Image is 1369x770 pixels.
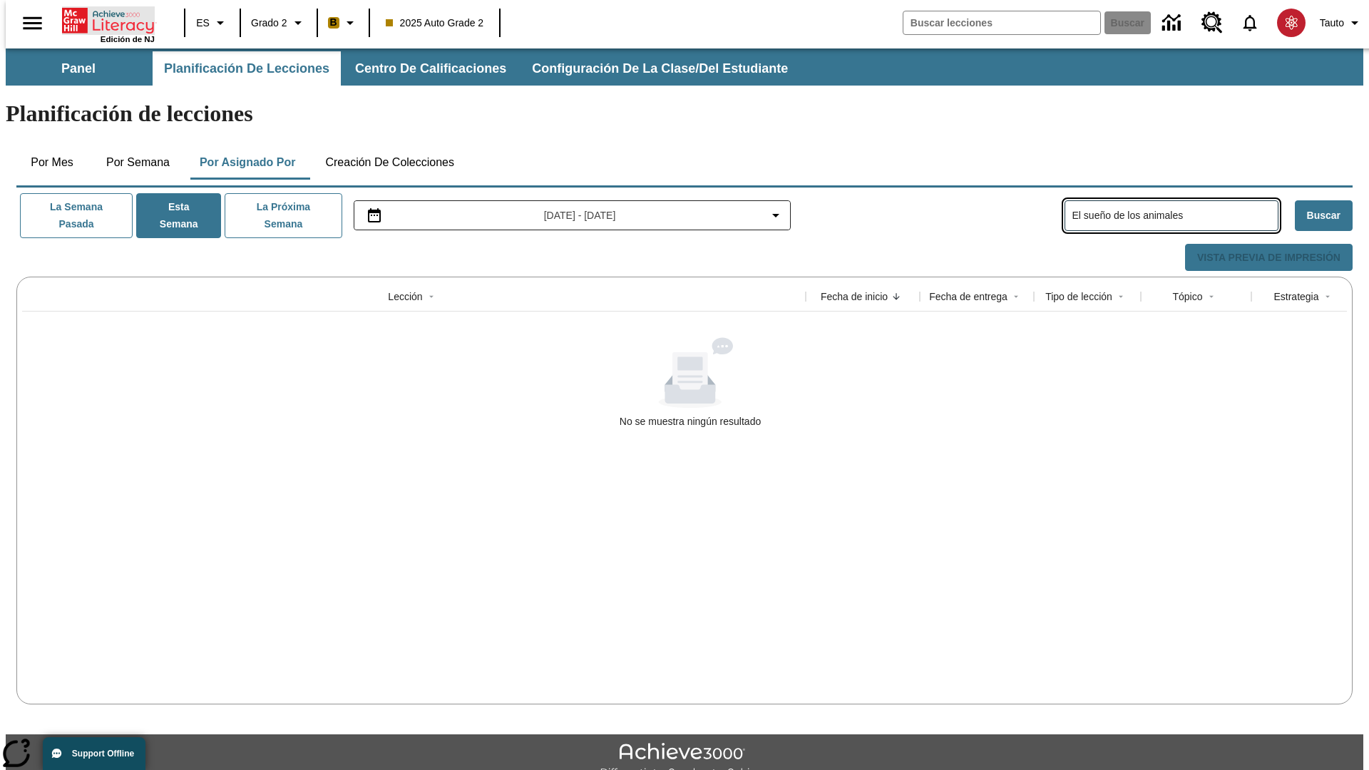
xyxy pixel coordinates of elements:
[1045,289,1112,304] div: Tipo de lección
[136,193,221,238] button: Esta semana
[1007,288,1025,305] button: Sort
[43,737,145,770] button: Support Offline
[1154,4,1193,43] a: Centro de información
[388,289,422,304] div: Lección
[164,61,329,77] span: Planificación de lecciones
[767,207,784,224] svg: Collapse Date Range Filter
[1320,16,1344,31] span: Tauto
[386,16,484,31] span: 2025 Auto Grade 2
[1277,9,1306,37] img: avatar image
[903,11,1100,34] input: Buscar campo
[1273,289,1318,304] div: Estrategia
[1072,205,1278,226] input: Buscar lecciones asignadas
[521,51,799,86] button: Configuración de la clase/del estudiante
[1193,4,1231,42] a: Centro de recursos, Se abrirá en una pestaña nueva.
[929,289,1007,304] div: Fecha de entrega
[11,2,53,44] button: Abrir el menú lateral
[355,61,506,77] span: Centro de calificaciones
[1268,4,1314,41] button: Escoja un nuevo avatar
[196,16,210,31] span: ES
[62,5,155,43] div: Portada
[1112,288,1129,305] button: Sort
[344,51,518,86] button: Centro de calificaciones
[22,337,1358,428] div: No se muestra ningún resultado
[821,289,888,304] div: Fecha de inicio
[188,145,307,180] button: Por asignado por
[7,51,150,86] button: Panel
[6,51,801,86] div: Subbarra de navegación
[314,145,466,180] button: Creación de colecciones
[620,414,761,428] div: No se muestra ningún resultado
[544,208,616,223] span: [DATE] - [DATE]
[61,61,96,77] span: Panel
[6,101,1363,127] h1: Planificación de lecciones
[6,48,1363,86] div: Subbarra de navegación
[251,16,287,31] span: Grado 2
[245,10,312,36] button: Grado: Grado 2, Elige un grado
[322,10,364,36] button: Boost El color de la clase es anaranjado claro. Cambiar el color de la clase.
[225,193,342,238] button: La próxima semana
[360,207,785,224] button: Seleccione el intervalo de fechas opción del menú
[153,51,341,86] button: Planificación de lecciones
[1231,4,1268,41] a: Notificaciones
[62,6,155,35] a: Portada
[1319,288,1336,305] button: Sort
[1203,288,1220,305] button: Sort
[423,288,440,305] button: Sort
[330,14,337,31] span: B
[101,35,155,43] span: Edición de NJ
[95,145,181,180] button: Por semana
[1172,289,1202,304] div: Tópico
[20,193,133,238] button: La semana pasada
[1314,10,1369,36] button: Perfil/Configuración
[1295,200,1353,231] button: Buscar
[190,10,235,36] button: Lenguaje: ES, Selecciona un idioma
[532,61,788,77] span: Configuración de la clase/del estudiante
[72,749,134,759] span: Support Offline
[888,288,905,305] button: Sort
[16,145,88,180] button: Por mes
